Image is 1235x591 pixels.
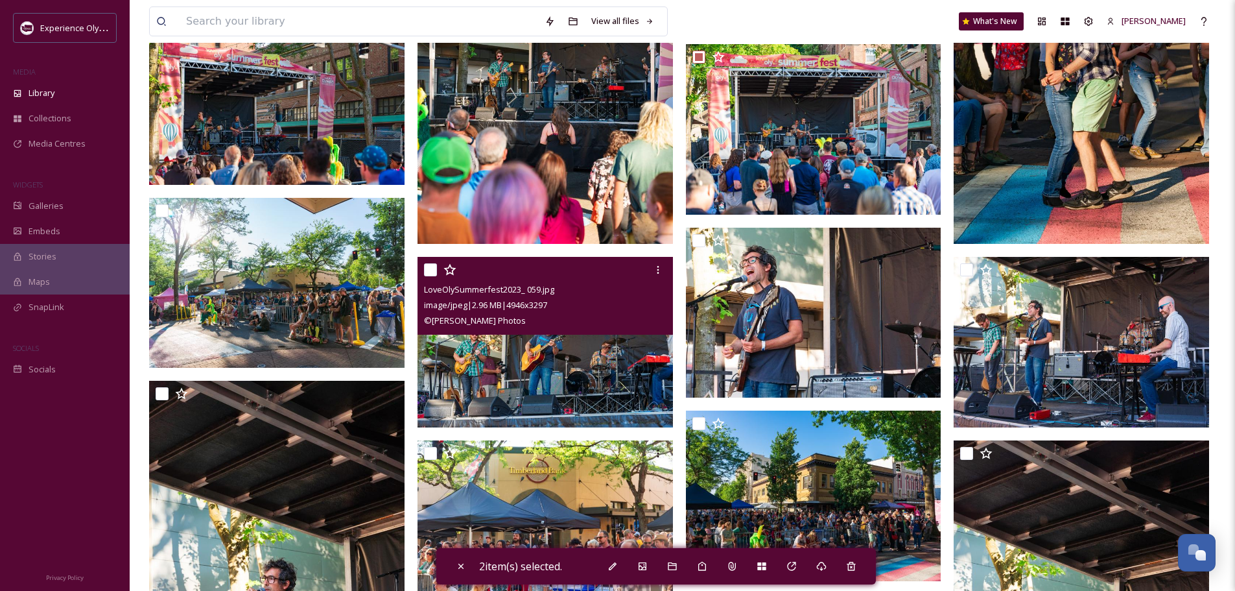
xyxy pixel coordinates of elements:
span: Library [29,87,54,99]
span: Experience Olympia [40,21,117,34]
span: Socials [29,363,56,376]
img: LoveOlySummerfest2023_ 052.jpg [149,198,405,368]
a: What's New [959,12,1024,30]
span: WIDGETS [13,180,43,189]
img: download.jpeg [21,21,34,34]
span: SOCIALS [13,343,39,353]
span: Embeds [29,225,60,237]
img: LoveOlySummerfest2023_ 058.jpg [686,44,941,215]
span: Media Centres [29,138,86,150]
span: © [PERSON_NAME] Photos [424,315,526,326]
span: Galleries [29,200,64,212]
span: image/jpeg | 2.96 MB | 4946 x 3297 [424,299,547,311]
a: View all files [585,8,661,34]
img: LoveOlySummerfest2023_ 059.jpg [418,257,673,428]
a: [PERSON_NAME] [1100,8,1192,34]
input: Search your library [180,7,538,36]
span: SnapLink [29,301,64,313]
span: Collections [29,112,71,125]
span: [PERSON_NAME] [1122,15,1186,27]
a: Privacy Policy [46,569,84,585]
span: Maps [29,276,50,288]
img: LoveOlySummerfest2023_ 050.jpg [686,411,941,581]
img: LoveOlySummerfest2023_ 056.jpg [149,14,405,185]
span: Privacy Policy [46,573,84,582]
img: LoveOlySummerfest2023_ 057.jpg [954,257,1209,428]
span: LoveOlySummerfest2023_ 059.jpg [424,283,554,295]
span: 2 item(s) selected. [479,559,562,573]
span: MEDIA [13,67,36,77]
span: Stories [29,250,56,263]
img: LoveOlySummerfest2023_ 054.jpg [686,227,941,398]
button: Open Chat [1178,534,1216,572]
